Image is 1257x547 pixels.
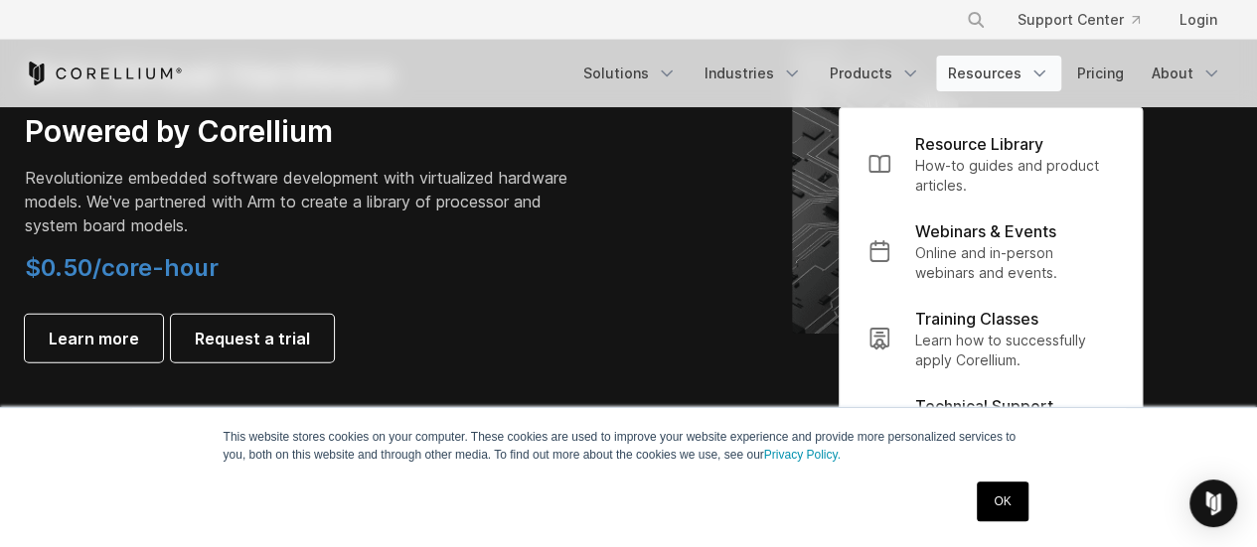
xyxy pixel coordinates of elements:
div: Navigation Menu [571,56,1233,91]
a: Login [1164,2,1233,38]
p: Resource Library [915,132,1043,156]
p: Learn how to successfully apply Corellium. [915,331,1114,370]
span: Learn more [49,327,139,350]
a: About [1140,56,1233,91]
a: Solutions [571,56,689,91]
div: Open Intercom Messenger [1189,479,1237,527]
p: Training Classes [915,307,1038,331]
a: Corellium Home [25,62,183,85]
div: Navigation Menu [942,2,1233,38]
a: Support Center [1002,2,1156,38]
span: $0.50/core-hour [25,253,219,282]
a: Request a trial [171,315,334,362]
a: Technical Support Support services and agreements. [852,382,1130,470]
a: Resource Library How-to guides and product articles. [852,120,1130,207]
p: Webinars & Events [915,219,1056,243]
a: Training Classes Learn how to successfully apply Corellium. [852,295,1130,382]
button: Search [958,2,994,38]
p: Technical Support [915,394,1053,418]
a: Pricing [1065,56,1136,91]
a: Learn more [25,315,163,362]
p: This website stores cookies on your computer. These cookies are used to improve your website expe... [224,428,1034,464]
span: Request a trial [195,327,310,350]
img: Corellium's ARM Virtual Hardware Platform [792,36,1090,334]
a: OK [977,481,1027,521]
p: Revolutionize embedded software development with virtualized hardware models. We've partnered wit... [25,166,581,237]
a: Webinars & Events Online and in-person webinars and events. [852,207,1130,295]
a: Products [818,56,932,91]
a: Privacy Policy. [764,448,841,462]
a: Industries [693,56,814,91]
h3: Powered by Corellium [25,113,581,151]
p: How-to guides and product articles. [915,156,1114,196]
a: Resources [936,56,1061,91]
p: Online and in-person webinars and events. [915,243,1114,283]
